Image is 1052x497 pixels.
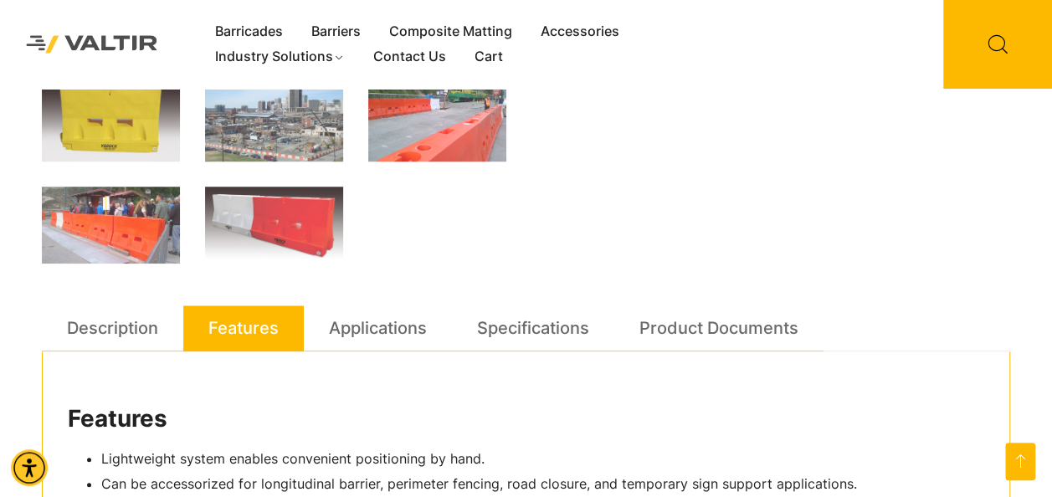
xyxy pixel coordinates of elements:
a: Features [208,305,279,351]
a: Cart [459,44,516,69]
a: Applications [329,305,427,351]
a: Composite Matting [375,19,526,44]
a: Product Documents [639,305,798,351]
li: Lightweight system enables convenient positioning by hand. [101,447,984,472]
img: A construction site with heavy machinery, surrounded by buildings and a city skyline in the backg... [205,84,343,161]
a: Open this option [1005,443,1035,480]
a: Specifications [477,305,589,351]
h2: Features [68,405,984,433]
img: Valtir Rentals [13,22,172,67]
a: Industry Solutions [201,44,359,69]
div: Accessibility Menu [11,449,48,486]
a: Barriers [297,19,375,44]
a: Accessories [526,19,634,44]
a: Description [67,305,158,351]
img: A bright yellow dock bumper with a smooth surface and cutouts, designed for protecting dock areas. [42,84,180,161]
li: Can be accessorized for longitudinal barrier, perimeter fencing, road closure, and temporary sign... [101,472,984,497]
img: Two traffic barriers, one white and one orange, with a logo, designed for road safety and separat... [205,187,343,264]
img: A crowd gathers near orange barricades in front of an information booth, with a mountainous backd... [42,187,180,264]
img: A row of orange and white barriers blocks a road, with people nearby and a green train in the bac... [368,84,506,161]
a: Barricades [201,19,297,44]
a: Contact Us [358,44,459,69]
